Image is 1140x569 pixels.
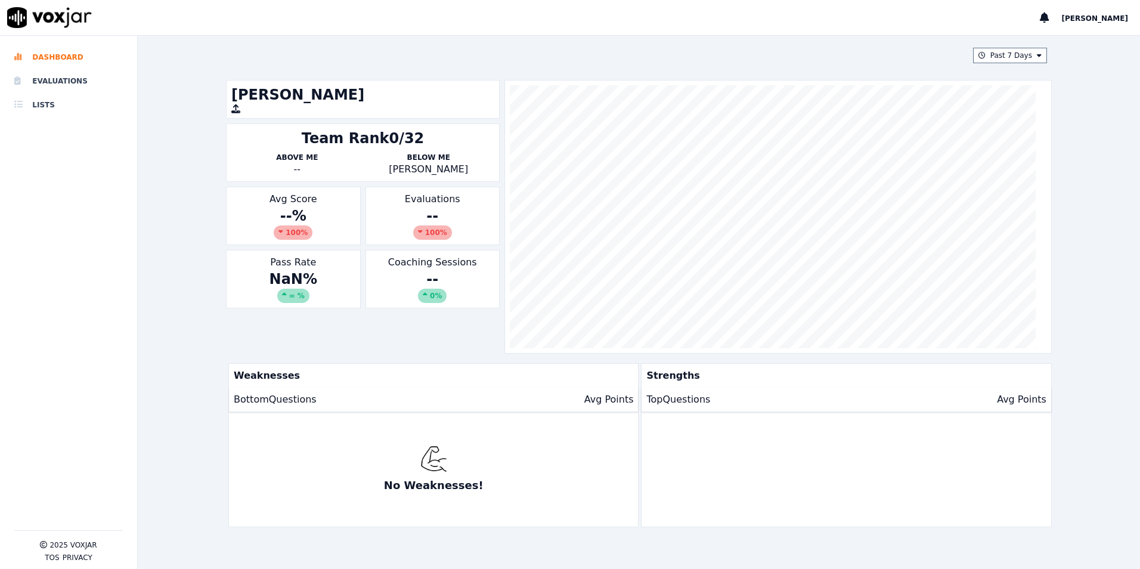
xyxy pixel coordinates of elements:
a: Dashboard [14,45,123,69]
a: Evaluations [14,69,123,93]
img: muscle [420,446,447,472]
div: Coaching Sessions [365,250,500,308]
p: Strengths [642,364,1046,388]
a: Lists [14,93,123,117]
div: 0% [418,289,447,303]
div: -- % [231,206,355,240]
p: Weaknesses [229,364,633,388]
button: [PERSON_NAME] [1061,11,1140,25]
img: voxjar logo [7,7,92,28]
p: Above Me [231,153,363,162]
p: Bottom Questions [234,392,317,407]
div: Pass Rate [226,250,360,308]
div: 100 % [274,225,312,240]
p: 2025 Voxjar [49,540,97,550]
button: Past 7 Days [973,48,1047,63]
div: -- [371,206,494,240]
button: Privacy [63,553,92,562]
div: Avg Score [226,187,360,245]
div: -- [371,270,494,303]
div: Evaluations [365,187,500,245]
h1: [PERSON_NAME] [231,85,494,104]
span: [PERSON_NAME] [1061,14,1128,23]
p: [PERSON_NAME] [363,162,494,177]
button: TOS [45,553,59,562]
div: NaN % [231,270,355,303]
p: Avg Points [584,392,634,407]
p: Below Me [363,153,494,162]
p: Avg Points [997,392,1046,407]
p: No Weaknesses! [384,477,484,494]
div: -- [231,162,363,177]
div: 100 % [413,225,452,240]
p: Top Questions [646,392,710,407]
div: ∞ % [277,289,309,303]
div: Team Rank 0/32 [302,129,425,148]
